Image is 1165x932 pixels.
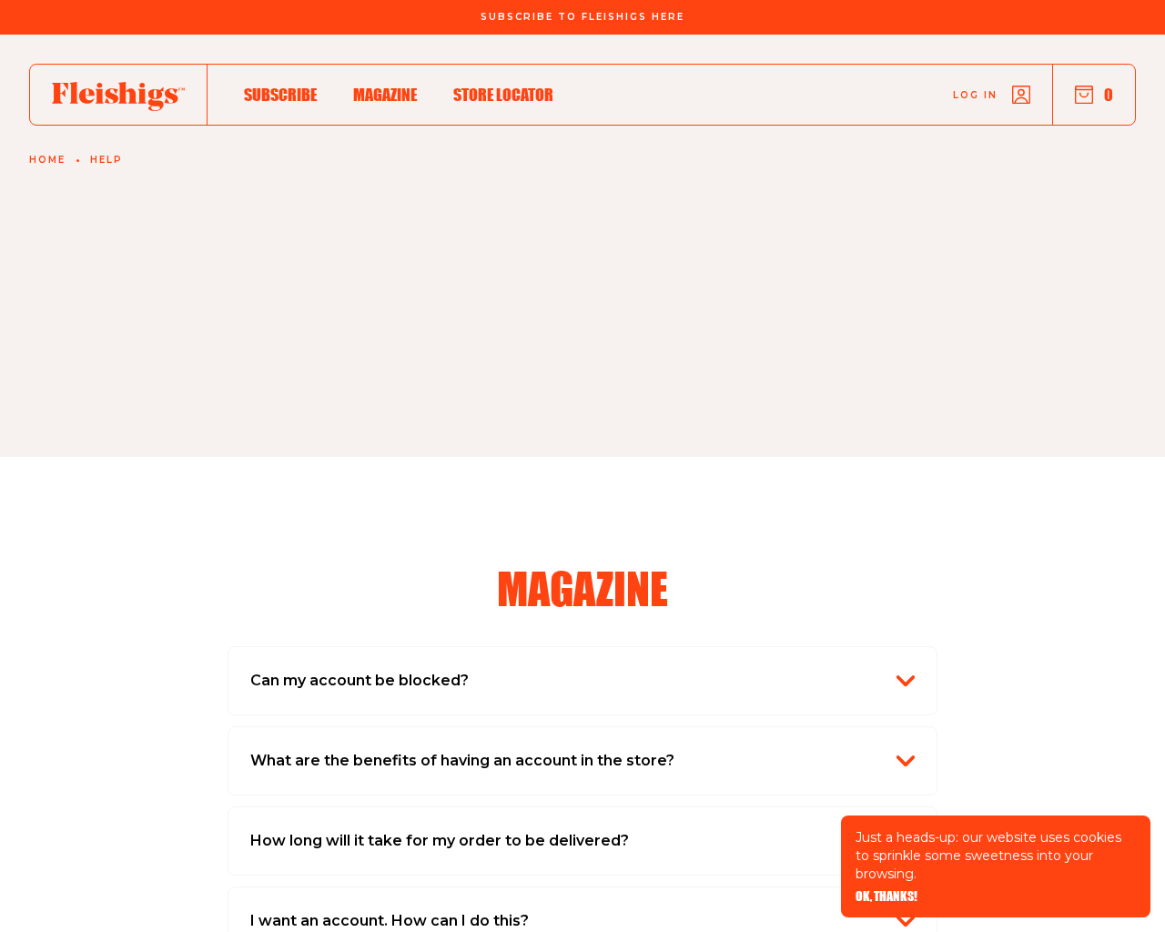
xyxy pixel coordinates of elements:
[244,85,317,105] span: Subscribe
[453,82,553,106] a: Store locator
[90,155,123,166] a: Help
[897,912,915,930] img: down arrow
[250,829,629,853] h2: How long will it take for my order to be delivered?
[953,88,998,102] span: Log in
[953,86,1030,104] a: Log in
[353,85,417,105] span: Magazine
[453,85,553,105] span: Store locator
[250,669,469,693] h2: Can my account be blocked?
[244,82,317,106] a: Subscribe
[856,890,917,903] button: OK, THANKS!
[481,12,684,23] span: Subscribe To Fleishigs Here
[250,749,674,773] h2: What are the benefits of having an account in the store?
[29,155,66,166] a: Home
[250,749,915,773] button: What are the benefits of having an account in the store?down arrow
[250,669,915,693] button: Can my account be blocked?down arrow
[897,752,915,770] img: down arrow
[497,566,668,610] h3: magazine
[250,829,915,853] button: How long will it take for my order to be delivered?down arrow
[1075,85,1113,105] button: 0
[477,12,688,21] a: Subscribe To Fleishigs Here
[897,672,915,690] img: down arrow
[353,82,417,106] a: Magazine
[856,828,1136,883] p: Just a heads-up: our website uses cookies to sprinkle some sweetness into your browsing.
